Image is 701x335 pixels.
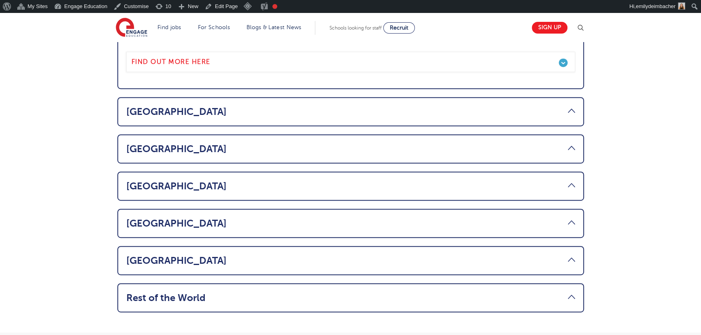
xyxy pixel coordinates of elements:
a: Blogs & Latest News [246,24,302,30]
a: [GEOGRAPHIC_DATA] [126,106,575,117]
a: Sign up [532,22,567,34]
div: Focus keyphrase not set [272,4,277,9]
a: [GEOGRAPHIC_DATA] [126,255,575,266]
span: emilydeimbacher [636,3,676,9]
a: Find out more here [126,52,575,72]
span: Schools looking for staff [329,25,382,31]
b: Find out more here [132,58,210,66]
a: For Schools [198,24,230,30]
a: [GEOGRAPHIC_DATA] [126,180,575,192]
a: Recruit [383,22,415,34]
span: Recruit [390,25,408,31]
a: [GEOGRAPHIC_DATA] [126,218,575,229]
a: Find jobs [157,24,181,30]
a: Rest of the World [126,292,575,303]
img: Engage Education [116,18,147,38]
a: [GEOGRAPHIC_DATA] [126,143,575,155]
